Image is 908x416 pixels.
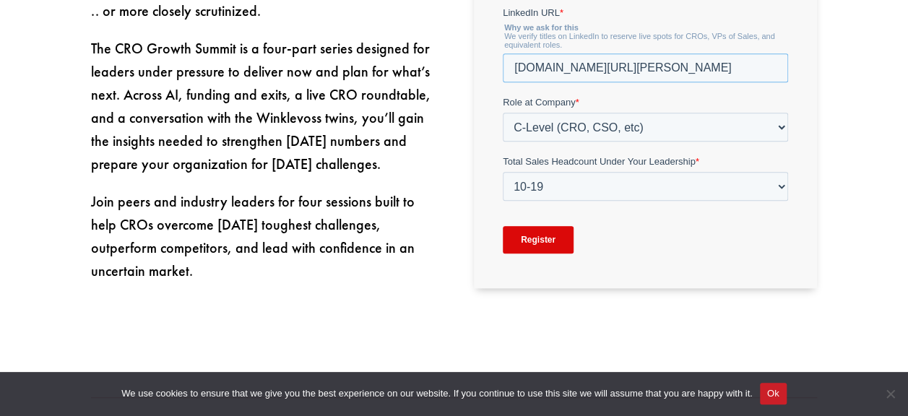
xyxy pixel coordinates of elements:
span: .. or more closely scrutinized. [91,1,261,20]
span: Join peers and industry leaders for four sessions built to help CROs overcome [DATE] toughest cha... [91,192,415,280]
button: Ok [760,383,787,404]
span: The CRO Growth Summit is a four-part series designed for leaders under pressure to deliver now an... [91,39,431,173]
span: We use cookies to ensure that we give you the best experience on our website. If you continue to ... [121,386,752,401]
span: No [883,386,897,401]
